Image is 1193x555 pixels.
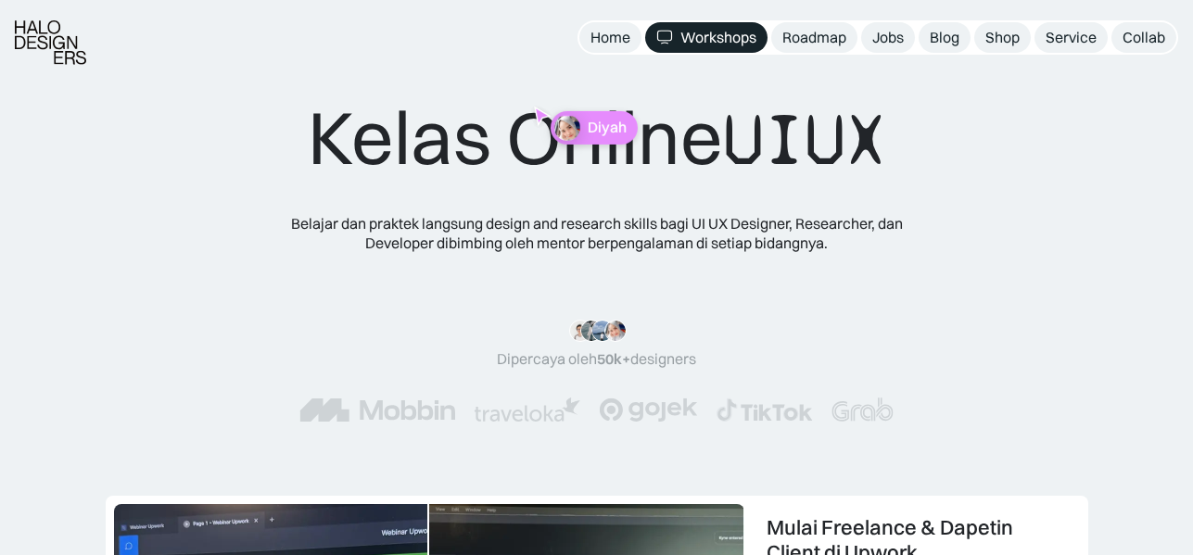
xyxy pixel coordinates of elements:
[723,95,886,184] span: UIUX
[263,214,931,253] div: Belajar dan praktek langsung design and research skills bagi UI UX Designer, Researcher, dan Deve...
[1046,28,1097,47] div: Service
[1034,22,1108,53] a: Service
[861,22,915,53] a: Jobs
[645,22,768,53] a: Workshops
[680,28,756,47] div: Workshops
[597,349,630,368] span: 50k+
[919,22,971,53] a: Blog
[579,22,641,53] a: Home
[497,349,696,369] div: Dipercaya oleh designers
[590,28,630,47] div: Home
[308,93,886,184] div: Kelas Online
[587,119,626,136] p: Diyah
[930,28,959,47] div: Blog
[782,28,846,47] div: Roadmap
[985,28,1020,47] div: Shop
[771,22,857,53] a: Roadmap
[1111,22,1176,53] a: Collab
[974,22,1031,53] a: Shop
[872,28,904,47] div: Jobs
[1123,28,1165,47] div: Collab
